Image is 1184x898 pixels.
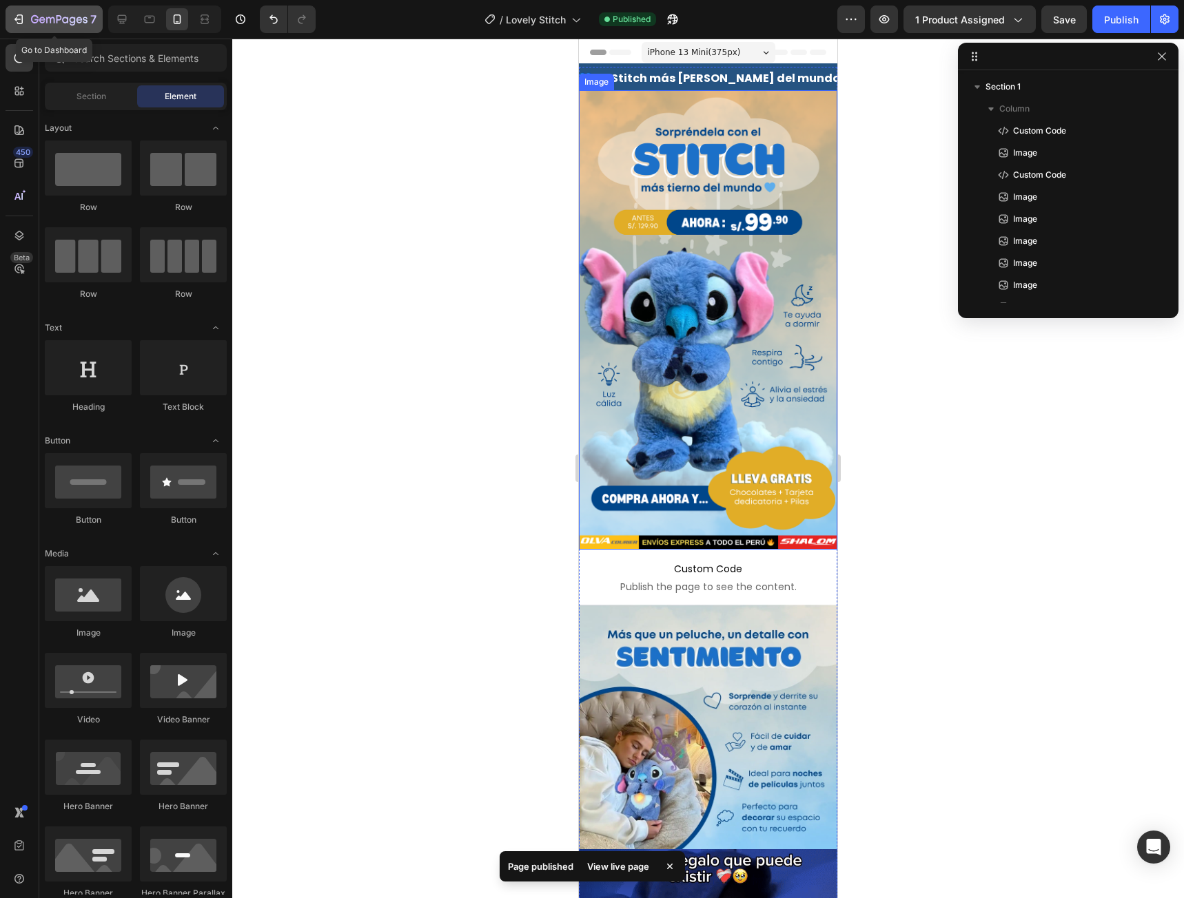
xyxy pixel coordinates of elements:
span: Column [999,102,1030,116]
button: Save [1041,6,1087,33]
span: Button [45,435,70,447]
span: Media [45,547,69,560]
span: / [500,12,503,27]
span: Image [1013,300,1037,314]
div: Video Banner [140,713,227,726]
div: Undo/Redo [260,6,316,33]
span: 1 product assigned [915,12,1005,27]
span: Custom Code [1013,168,1066,182]
span: Image [1013,234,1037,248]
div: Row [140,201,227,213]
div: Image [140,627,227,639]
p: 7 [90,11,96,28]
div: Image [3,37,32,50]
p: Page published [508,859,573,873]
span: Section [76,90,106,103]
div: Button [140,514,227,526]
span: Image [1013,212,1037,226]
div: Image [45,627,132,639]
span: Image [1013,146,1037,160]
span: Image [1013,256,1037,270]
span: Layout [45,122,72,134]
div: Row [140,288,227,300]
span: Toggle open [205,430,227,452]
span: Section 1 [986,80,1021,94]
span: Toggle open [205,317,227,339]
span: Toggle open [205,117,227,139]
div: Video [45,713,132,726]
button: 7 [6,6,103,33]
span: Lovely Stitch [506,12,566,27]
button: Publish [1092,6,1150,33]
input: Search Sections & Elements [45,44,227,72]
div: Publish [1104,12,1139,27]
div: Row [45,288,132,300]
span: Text [45,322,62,334]
span: Custom Code [1013,124,1066,138]
div: Button [45,514,132,526]
div: Row [45,201,132,213]
span: Published [613,13,651,25]
div: Hero Banner [140,800,227,813]
button: 1 product assigned [904,6,1036,33]
div: Heading [45,401,132,413]
span: Image [1013,278,1037,292]
div: 450 [13,147,33,158]
span: Toggle open [205,543,227,565]
iframe: Design area [579,39,837,898]
div: View live page [579,857,657,876]
div: Text Block [140,401,227,413]
div: Hero Banner [45,800,132,813]
span: Save [1053,14,1076,25]
span: Element [165,90,196,103]
span: Image [1013,190,1037,204]
div: Open Intercom Messenger [1137,831,1170,864]
div: Beta [10,252,33,263]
